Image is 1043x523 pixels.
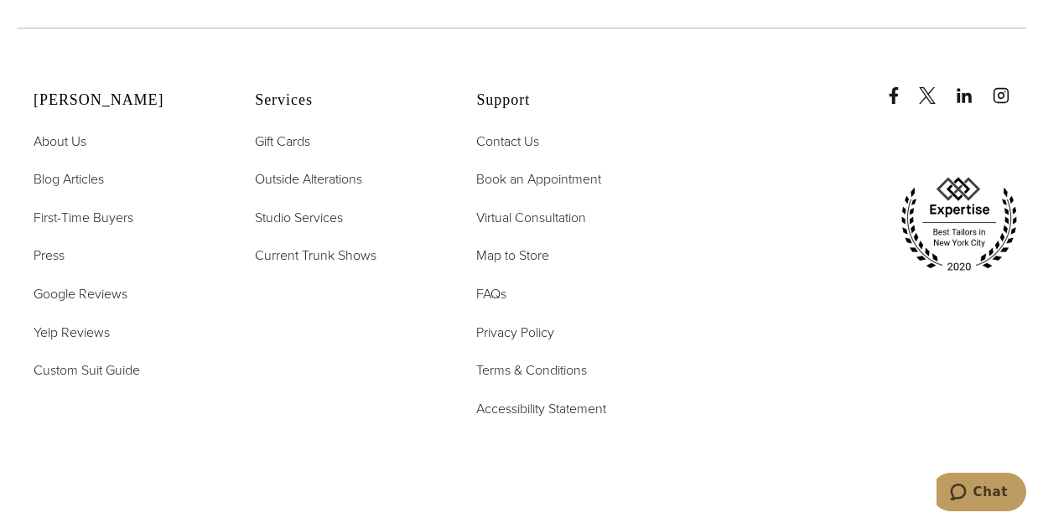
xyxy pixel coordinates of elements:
[34,245,65,267] a: Press
[476,360,587,380] span: Terms & Conditions
[956,70,989,104] a: linkedin
[255,208,343,227] span: Studio Services
[255,207,343,229] a: Studio Services
[476,360,587,381] a: Terms & Conditions
[476,168,601,190] a: Book an Appointment
[937,473,1026,515] iframe: Opens a widget where you can chat to one of our agents
[34,131,213,381] nav: Alan David Footer Nav
[255,169,362,189] span: Outside Alterations
[34,360,140,380] span: Custom Suit Guide
[255,132,310,151] span: Gift Cards
[476,132,539,151] span: Contact Us
[34,207,133,229] a: First-Time Buyers
[476,246,549,265] span: Map to Store
[476,245,549,267] a: Map to Store
[34,91,213,110] h2: [PERSON_NAME]
[34,323,110,342] span: Yelp Reviews
[476,399,606,418] span: Accessibility Statement
[34,168,104,190] a: Blog Articles
[255,131,434,267] nav: Services Footer Nav
[476,91,656,110] h2: Support
[476,208,586,227] span: Virtual Consultation
[34,246,65,265] span: Press
[255,91,434,110] h2: Services
[255,245,376,267] a: Current Trunk Shows
[476,169,601,189] span: Book an Appointment
[476,323,554,342] span: Privacy Policy
[476,322,554,344] a: Privacy Policy
[476,207,586,229] a: Virtual Consultation
[34,208,133,227] span: First-Time Buyers
[255,131,310,153] a: Gift Cards
[34,169,104,189] span: Blog Articles
[476,131,539,153] a: Contact Us
[34,360,140,381] a: Custom Suit Guide
[34,322,110,344] a: Yelp Reviews
[476,283,506,305] a: FAQs
[476,398,606,420] a: Accessibility Statement
[892,171,1026,278] img: expertise, best tailors in new york city 2020
[919,70,952,104] a: x/twitter
[34,131,86,153] a: About Us
[885,70,916,104] a: Facebook
[34,132,86,151] span: About Us
[993,70,1026,104] a: instagram
[255,168,362,190] a: Outside Alterations
[255,246,376,265] span: Current Trunk Shows
[476,284,506,303] span: FAQs
[34,284,127,303] span: Google Reviews
[476,131,656,420] nav: Support Footer Nav
[34,283,127,305] a: Google Reviews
